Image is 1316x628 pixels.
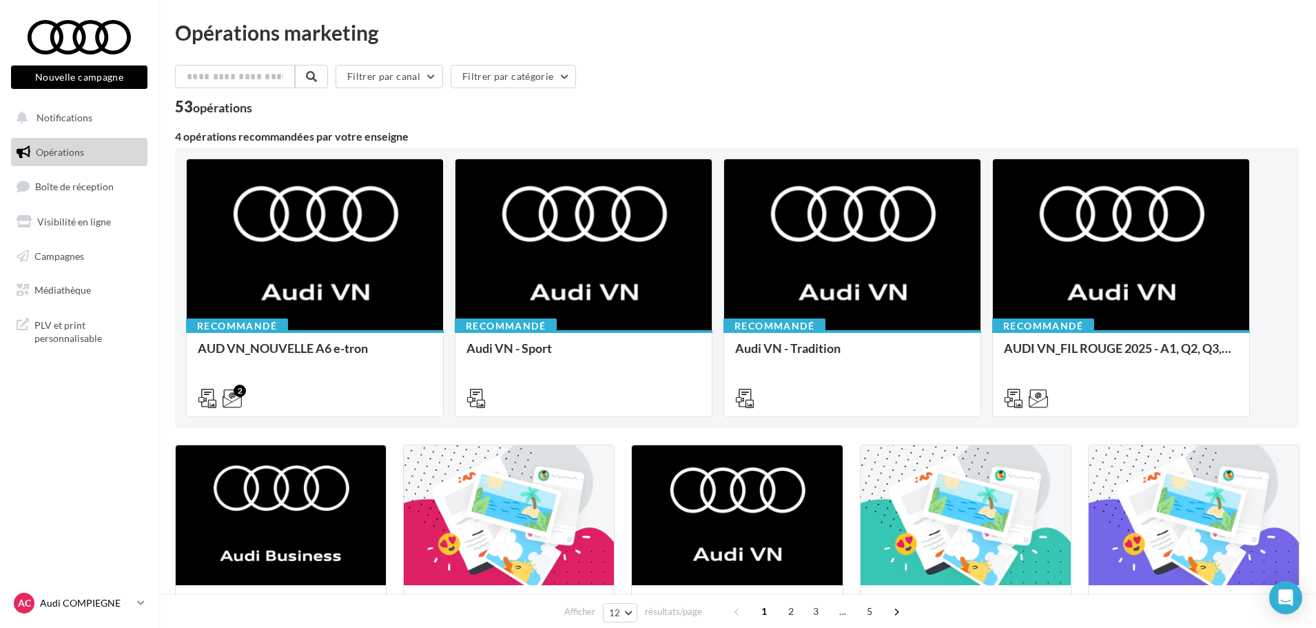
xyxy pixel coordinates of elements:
[723,318,825,334] div: Recommandé
[175,131,1299,142] div: 4 opérations recommandées par votre enseigne
[8,103,145,132] button: Notifications
[36,146,84,158] span: Opérations
[805,600,827,622] span: 3
[37,216,111,227] span: Visibilité en ligne
[34,316,142,345] span: PLV et print personnalisable
[175,99,252,114] div: 53
[11,65,147,89] button: Nouvelle campagne
[18,596,31,610] span: AC
[8,138,150,167] a: Opérations
[193,101,252,114] div: opérations
[603,603,638,622] button: 12
[832,600,854,622] span: ...
[37,112,92,123] span: Notifications
[564,605,595,618] span: Afficher
[186,318,288,334] div: Recommandé
[35,181,114,192] span: Boîte de réception
[609,607,621,618] span: 12
[753,600,775,622] span: 1
[8,310,150,351] a: PLV et print personnalisable
[8,207,150,236] a: Visibilité en ligne
[780,600,802,622] span: 2
[859,600,881,622] span: 5
[1269,581,1302,614] div: Open Intercom Messenger
[34,250,84,261] span: Campagnes
[234,385,246,397] div: 2
[175,22,1299,43] div: Opérations marketing
[645,605,702,618] span: résultats/page
[8,242,150,271] a: Campagnes
[451,65,576,88] button: Filtrer par catégorie
[40,596,132,610] p: Audi COMPIEGNE
[735,341,969,369] div: Audi VN - Tradition
[1004,341,1238,369] div: AUDI VN_FIL ROUGE 2025 - A1, Q2, Q3, Q5 et Q4 e-tron
[8,172,150,201] a: Boîte de réception
[11,590,147,616] a: AC Audi COMPIEGNE
[455,318,557,334] div: Recommandé
[198,341,432,369] div: AUD VN_NOUVELLE A6 e-tron
[34,284,91,296] span: Médiathèque
[992,318,1094,334] div: Recommandé
[8,276,150,305] a: Médiathèque
[466,341,701,369] div: Audi VN - Sport
[336,65,443,88] button: Filtrer par canal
